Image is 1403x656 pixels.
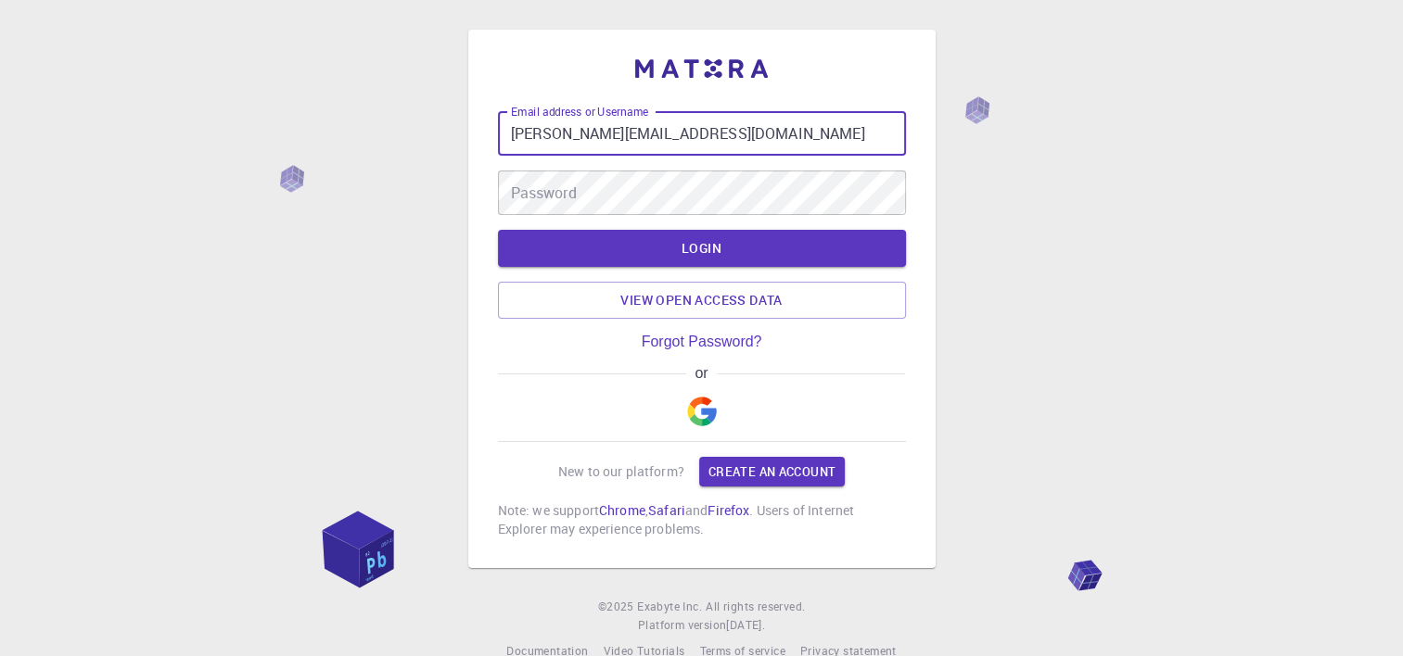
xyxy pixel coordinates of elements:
a: View open access data [498,282,906,319]
a: Chrome [599,501,645,519]
img: Google [687,397,717,426]
label: Email address or Username [511,104,648,120]
span: Exabyte Inc. [637,599,702,613]
a: Forgot Password? [642,334,762,350]
p: Note: we support , and . Users of Internet Explorer may experience problems. [498,501,906,538]
a: Create an account [699,457,845,486]
a: Exabyte Inc. [637,598,702,616]
span: or [686,365,717,382]
p: New to our platform? [558,462,684,481]
a: [DATE]. [726,616,765,635]
a: Safari [648,501,685,519]
a: Firefox [708,501,749,519]
span: © 2025 [598,598,637,616]
button: LOGIN [498,230,906,267]
span: All rights reserved. [706,598,805,616]
span: [DATE] . [726,617,765,632]
span: Platform version [638,616,726,635]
